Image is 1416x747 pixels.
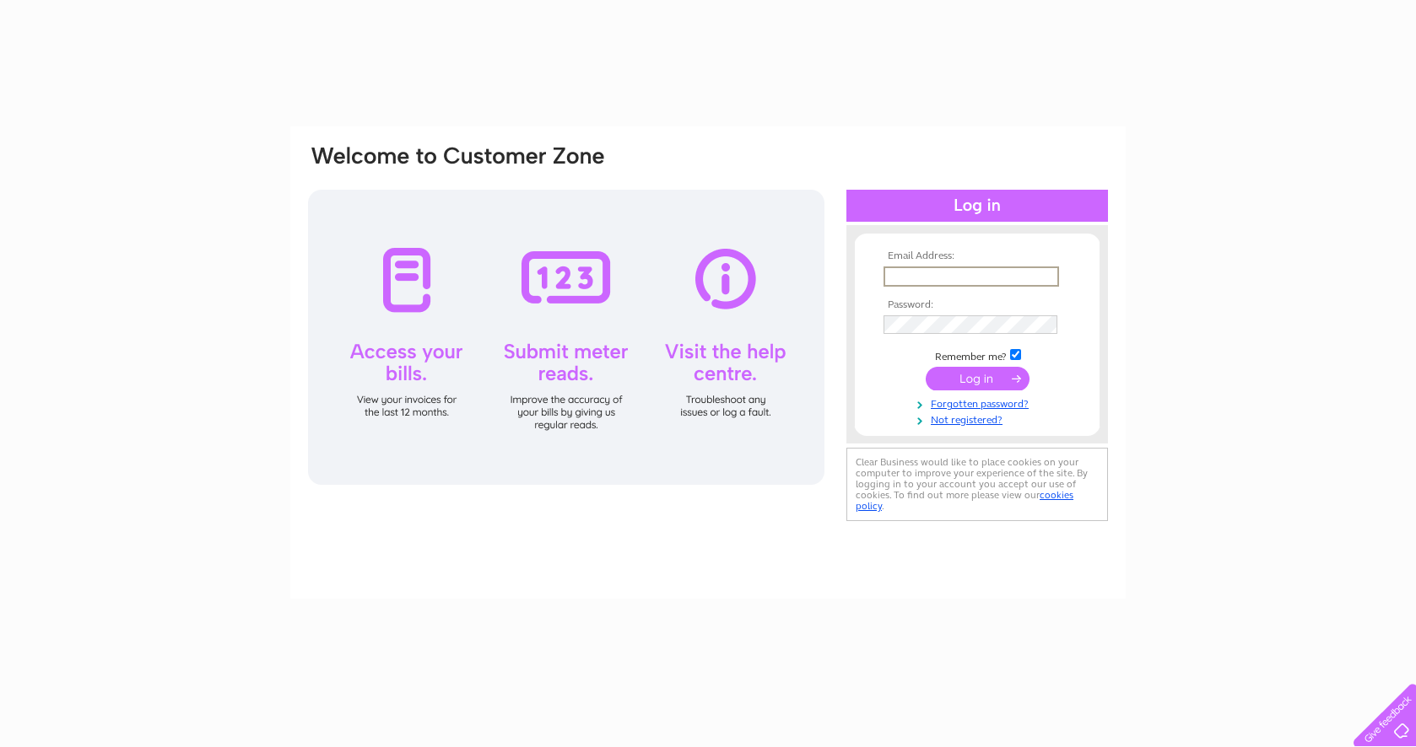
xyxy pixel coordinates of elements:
a: Forgotten password? [884,395,1075,411]
input: Submit [926,367,1030,390]
th: Password: [879,299,1075,311]
td: Remember me? [879,347,1075,363]
a: Not registered? [884,411,1075,427]
th: Email Address: [879,250,1075,262]
a: cookies policy [856,489,1073,512]
div: Clear Business would like to place cookies on your computer to improve your experience of the sit... [846,448,1108,521]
